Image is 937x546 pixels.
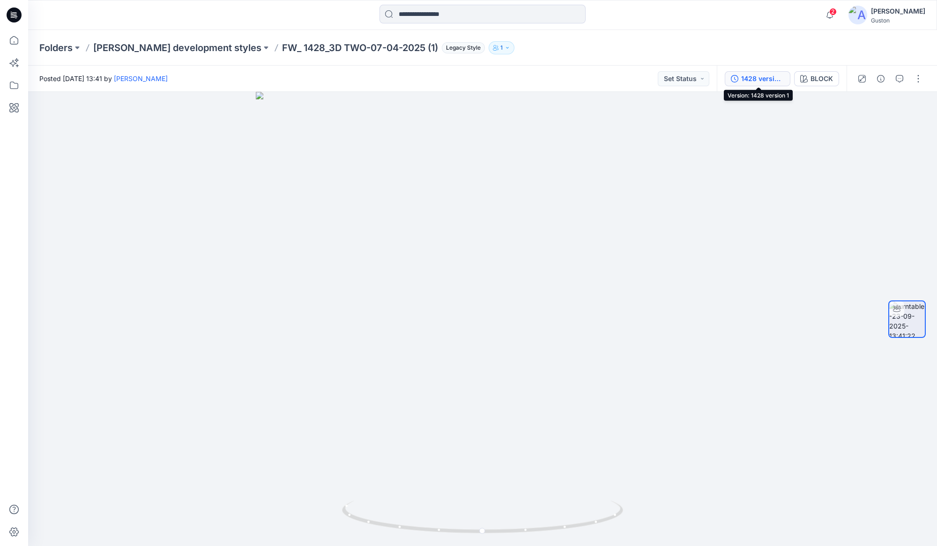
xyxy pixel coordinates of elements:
button: Details [873,71,888,86]
button: 1428 version 1 [725,71,790,86]
div: BLOCK [811,74,833,84]
div: [PERSON_NAME] [871,6,925,17]
img: avatar [848,6,867,24]
button: 1 [489,41,514,54]
div: 1428 version 1 [741,74,784,84]
span: Posted [DATE] 13:41 by [39,74,168,83]
img: turntable-23-09-2025-13:41:22 [889,301,925,337]
p: FW_ 1428_3D TWO-07-04-2025 (1) [282,41,438,54]
span: 2 [829,8,837,15]
div: Guston [871,17,925,24]
button: Legacy Style [438,41,485,54]
a: Folders [39,41,73,54]
a: [PERSON_NAME] [114,75,168,82]
p: 1 [500,43,503,53]
span: Legacy Style [442,42,485,53]
button: BLOCK [794,71,839,86]
a: [PERSON_NAME] development styles [93,41,261,54]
